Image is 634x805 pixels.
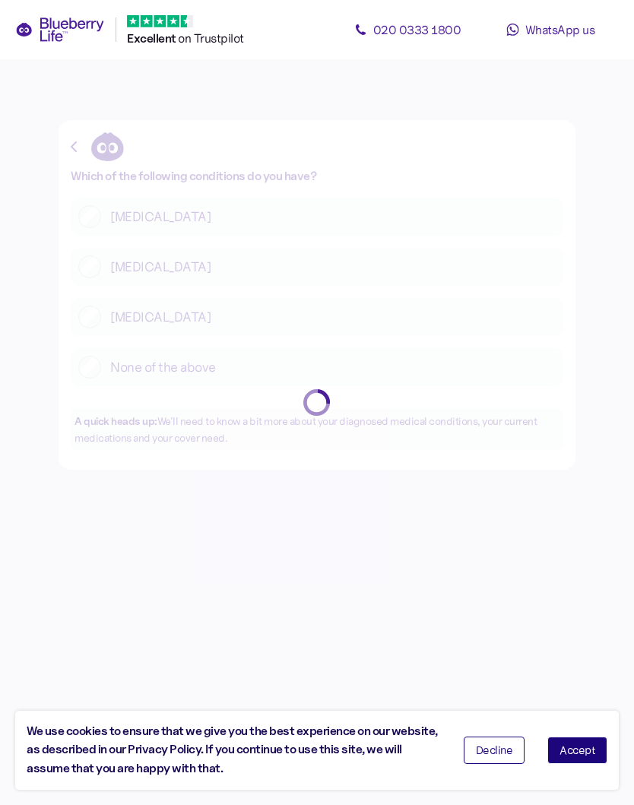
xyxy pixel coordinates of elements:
span: WhatsApp us [525,22,595,37]
span: 020 0333 1800 [373,22,461,37]
span: Accept [560,745,595,756]
a: 020 0333 1800 [339,14,476,45]
button: Accept cookies [547,737,607,764]
span: Decline [476,745,513,756]
a: WhatsApp us [482,14,619,45]
span: on Trustpilot [178,30,244,46]
div: We use cookies to ensure that we give you the best experience on our website, as described in our... [27,722,441,778]
button: Decline cookies [464,737,525,764]
span: Excellent ️ [127,31,178,46]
